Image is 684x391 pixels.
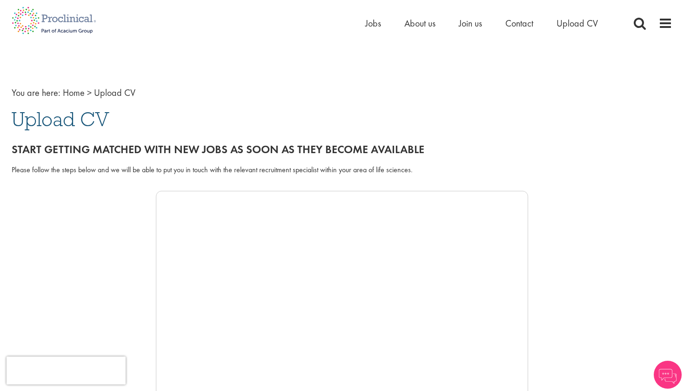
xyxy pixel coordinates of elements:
div: Please follow the steps below and we will be able to put you in touch with the relevant recruitme... [12,165,672,175]
span: Upload CV [12,107,109,132]
a: Upload CV [557,17,598,29]
a: Join us [459,17,482,29]
h2: Start getting matched with new jobs as soon as they become available [12,143,672,155]
span: Upload CV [94,87,135,99]
a: breadcrumb link [63,87,85,99]
a: Contact [505,17,533,29]
iframe: reCAPTCHA [7,357,126,384]
a: About us [404,17,436,29]
a: Jobs [365,17,381,29]
span: > [87,87,92,99]
img: Chatbot [654,361,682,389]
span: You are here: [12,87,60,99]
